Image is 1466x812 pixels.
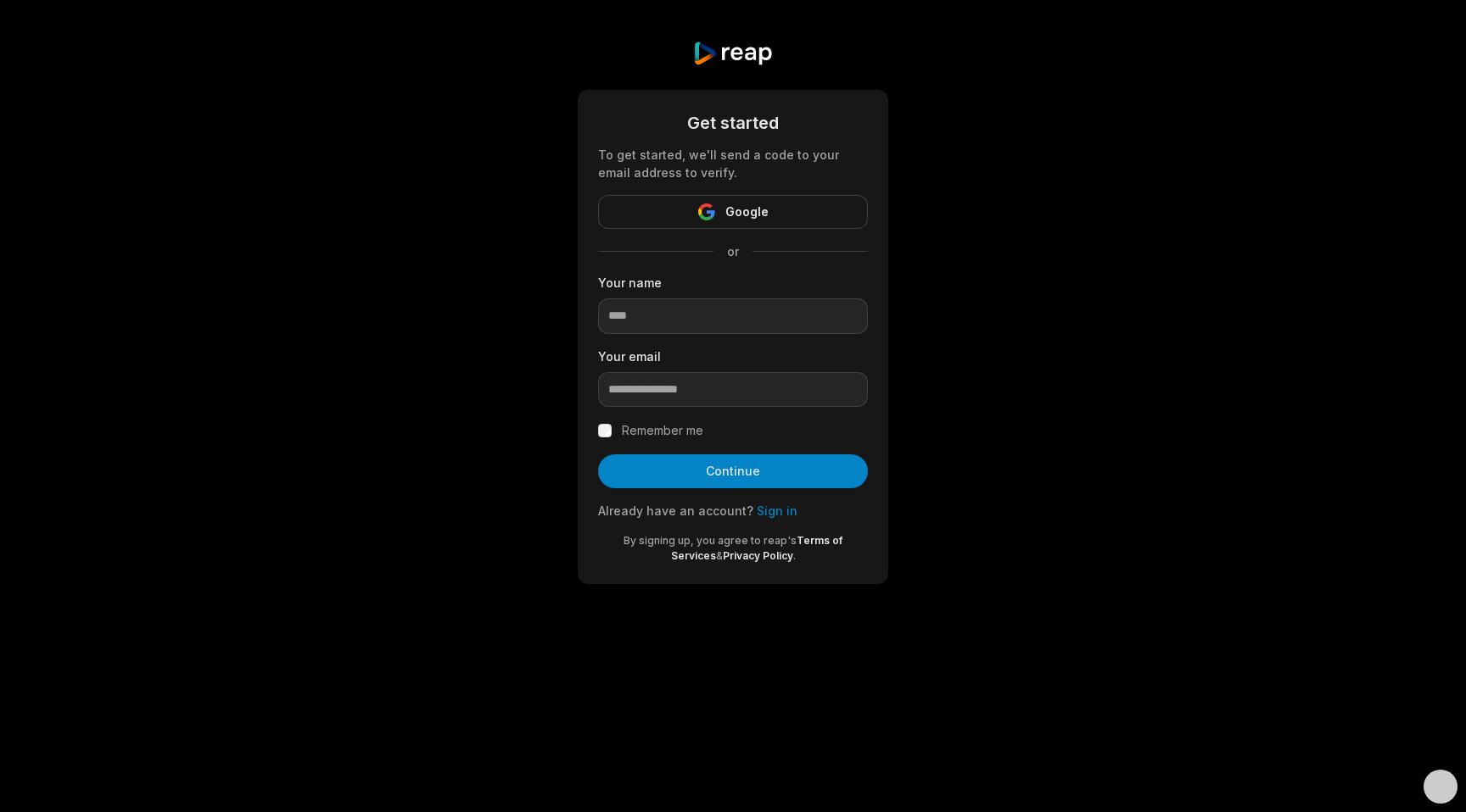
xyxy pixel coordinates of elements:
label: Remember me [622,420,703,441]
label: Your name [598,274,868,292]
span: By signing up, you agree to reap's [624,534,797,547]
img: reap [692,41,773,66]
a: Privacy Policy [723,549,793,562]
button: Google [598,195,868,229]
span: or [713,242,753,260]
span: & [716,549,723,562]
button: Continue [598,454,868,488]
span: Google [725,202,769,222]
a: Sign in [757,503,797,518]
div: To get started, we'll send a code to your email address to verify. [598,146,868,181]
span: Already have an account? [598,503,753,518]
label: Your email [598,348,868,365]
span: . [793,549,796,562]
div: Get started [598,110,868,136]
